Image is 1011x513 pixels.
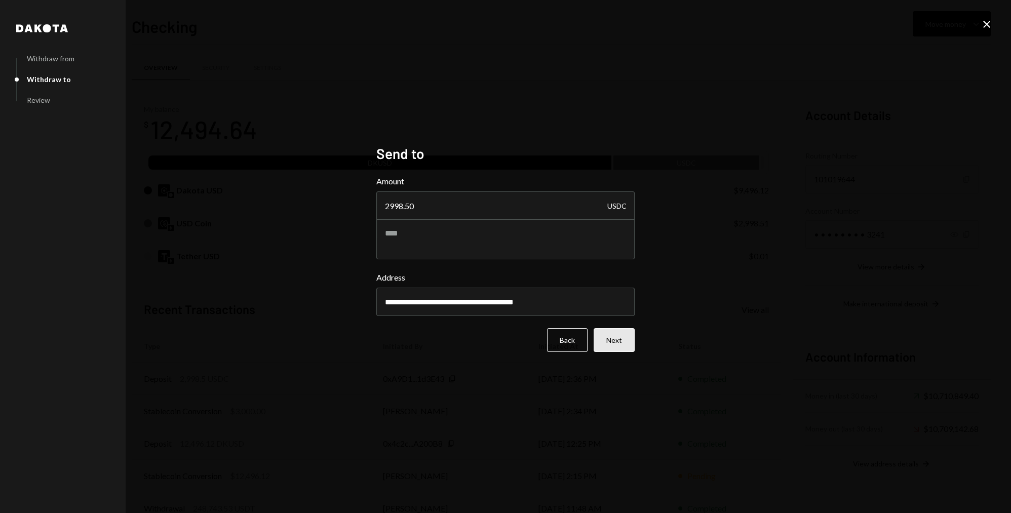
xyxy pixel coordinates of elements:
label: Amount [376,175,635,187]
div: Withdraw from [27,54,74,63]
h2: Send to [376,144,635,164]
input: Enter amount [376,191,635,220]
button: Back [547,328,588,352]
div: USDC [607,191,627,220]
label: Address [376,271,635,284]
div: Withdraw to [27,75,71,84]
div: Review [27,96,50,104]
button: Next [594,328,635,352]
